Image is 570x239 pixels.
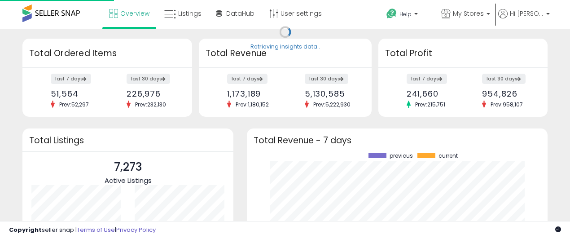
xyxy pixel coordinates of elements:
[51,74,91,84] label: last 7 days
[305,89,356,98] div: 5,130,585
[407,74,447,84] label: last 7 days
[411,101,450,108] span: Prev: 215,751
[399,10,412,18] span: Help
[206,47,365,60] h3: Total Revenue
[55,101,93,108] span: Prev: 52,297
[51,89,101,98] div: 51,564
[127,74,170,84] label: last 30 days
[116,226,156,234] a: Privacy Policy
[9,226,156,235] div: seller snap | |
[178,9,202,18] span: Listings
[231,101,273,108] span: Prev: 1,180,152
[407,89,456,98] div: 241,660
[105,176,152,185] span: Active Listings
[305,74,348,84] label: last 30 days
[482,89,532,98] div: 954,826
[131,101,171,108] span: Prev: 232,130
[390,153,413,159] span: previous
[386,8,397,19] i: Get Help
[453,9,484,18] span: My Stores
[254,137,541,144] h3: Total Revenue - 7 days
[486,101,527,108] span: Prev: 958,107
[250,43,320,51] div: Retrieving insights data..
[9,226,42,234] strong: Copyright
[510,9,544,18] span: Hi [PERSON_NAME]
[438,153,458,159] span: current
[227,89,278,98] div: 1,173,189
[309,101,355,108] span: Prev: 5,222,930
[29,137,227,144] h3: Total Listings
[385,47,541,60] h3: Total Profit
[127,89,176,98] div: 226,976
[29,47,185,60] h3: Total Ordered Items
[482,74,526,84] label: last 30 days
[379,1,433,29] a: Help
[226,9,254,18] span: DataHub
[120,9,149,18] span: Overview
[227,74,267,84] label: last 7 days
[498,9,550,29] a: Hi [PERSON_NAME]
[77,226,115,234] a: Terms of Use
[105,159,152,176] p: 7,273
